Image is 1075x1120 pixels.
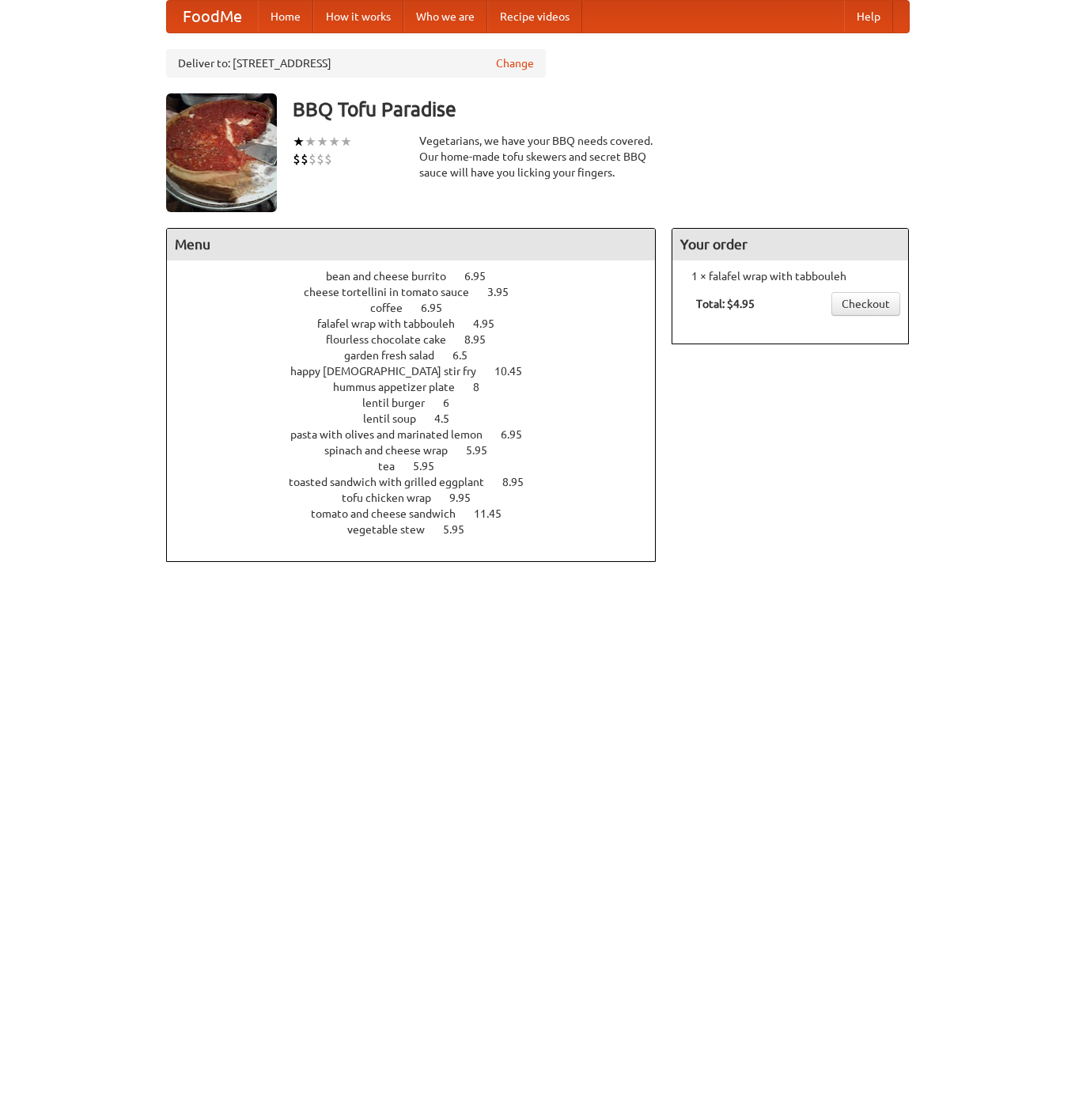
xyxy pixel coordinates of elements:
[290,428,498,441] span: pasta with olives and marinated lemon
[290,365,551,378] a: happy [DEMOGRAPHIC_DATA] stir fry 10.45
[333,381,509,393] a: hummus appetizer plate 8
[290,428,551,441] a: pasta with olives and marinated lemon 6.95
[324,150,332,168] li: $
[342,492,447,504] span: tofu chicken wrap
[344,349,450,362] span: garden fresh salad
[313,1,403,32] a: How it works
[293,150,301,168] li: $
[290,365,492,378] span: happy [DEMOGRAPHIC_DATA] stir fry
[293,93,910,125] h3: BBQ Tofu Paradise
[258,1,313,32] a: Home
[326,333,462,346] span: flourless chocolate cake
[403,1,487,32] a: Who we are
[464,333,502,346] span: 8.95
[419,133,657,180] div: Vegetarians, we have your BBQ needs covered. Our home-made tofu skewers and secret BBQ sauce will...
[316,133,328,150] li: ★
[311,507,531,520] a: tomato and cheese sandwich 11.45
[496,55,534,71] a: Change
[452,349,483,362] span: 6.5
[378,460,411,473] span: tea
[363,412,432,425] span: lentil soup
[474,507,517,520] span: 11.45
[342,492,500,504] a: tofu chicken wrap 9.95
[464,270,502,283] span: 6.95
[502,476,539,488] span: 8.95
[494,365,538,378] span: 10.45
[326,270,462,283] span: bean and cheese burrito
[672,229,908,260] h4: Your order
[421,302,458,314] span: 6.95
[466,444,503,457] span: 5.95
[344,349,497,362] a: garden fresh salad 6.5
[167,229,656,260] h4: Menu
[443,397,465,409] span: 6
[293,133,305,150] li: ★
[324,444,464,457] span: spinach and cheese wrap
[362,397,479,409] a: lentil burger 6
[487,1,582,32] a: Recipe videos
[473,381,495,393] span: 8
[304,286,485,298] span: cheese tortellini in tomato sauce
[317,317,471,330] span: falafel wrap with tabbouleh
[443,523,480,536] span: 5.95
[326,333,515,346] a: flourless chocolate cake 8.95
[166,93,277,212] img: angular.jpg
[311,507,471,520] span: tomato and cheese sandwich
[370,302,471,314] a: coffee 6.95
[347,523,494,536] a: vegetable stew 5.95
[289,476,500,488] span: toasted sandwich with grilled eggplant
[413,460,450,473] span: 5.95
[831,292,900,316] a: Checkout
[487,286,524,298] span: 3.95
[317,317,524,330] a: falafel wrap with tabbouleh 4.95
[308,150,316,168] li: $
[328,133,340,150] li: ★
[324,444,517,457] a: spinach and cheese wrap 5.95
[363,412,479,425] a: lentil soup 4.5
[696,298,755,310] b: Total: $4.95
[167,1,258,32] a: FoodMe
[289,476,553,488] a: toasted sandwich with grilled eggplant 8.95
[316,150,324,168] li: $
[378,460,464,473] a: tea 5.95
[501,428,538,441] span: 6.95
[473,317,510,330] span: 4.95
[362,397,441,409] span: lentil burger
[680,268,900,284] li: 1 × falafel wrap with tabbouleh
[449,492,486,504] span: 9.95
[301,150,308,168] li: $
[304,286,538,298] a: cheese tortellini in tomato sauce 3.95
[340,133,352,150] li: ★
[434,412,465,425] span: 4.5
[370,302,418,314] span: coffee
[347,523,441,536] span: vegetable stew
[305,133,316,150] li: ★
[333,381,471,393] span: hummus appetizer plate
[326,270,515,283] a: bean and cheese burrito 6.95
[844,1,893,32] a: Help
[166,49,546,78] div: Deliver to: [STREET_ADDRESS]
